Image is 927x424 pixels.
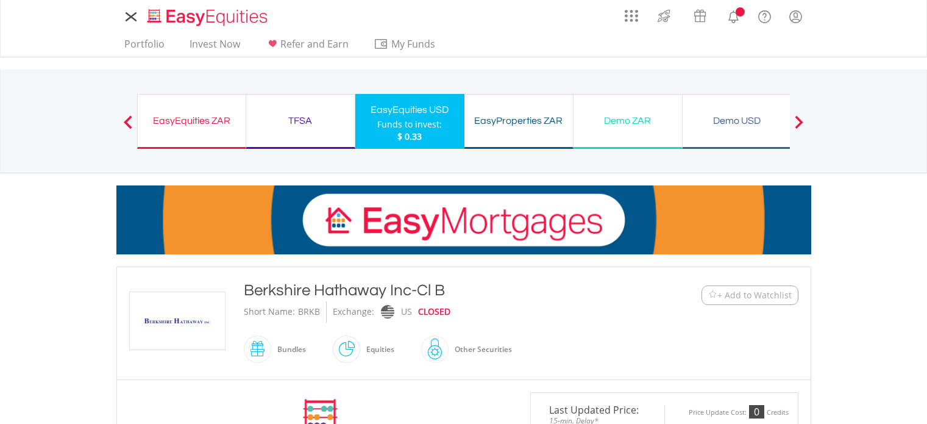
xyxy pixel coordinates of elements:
[280,37,349,51] span: Refer and Earn
[617,3,646,23] a: AppsGrid
[380,305,394,319] img: nasdaq.png
[690,6,710,26] img: vouchers-v2.svg
[749,3,780,27] a: FAQ's and Support
[260,38,353,57] a: Refer and Earn
[787,121,811,134] button: Next
[244,279,627,301] div: Berkshire Hathaway Inc-Cl B
[119,38,169,57] a: Portfolio
[298,301,320,323] div: BRKB
[244,301,295,323] div: Short Name:
[767,408,789,417] div: Credits
[271,335,306,364] div: Bundles
[654,6,674,26] img: thrive-v2.svg
[401,301,412,323] div: US
[116,185,811,254] img: EasyMortage Promotion Banner
[145,7,272,27] img: EasyEquities_Logo.png
[581,112,675,129] div: Demo ZAR
[254,112,347,129] div: TFSA
[625,9,638,23] img: grid-menu-icon.svg
[132,292,223,350] img: EQU.US.BRKB.png
[472,112,566,129] div: EasyProperties ZAR
[143,3,272,27] a: Home page
[682,3,718,26] a: Vouchers
[780,3,811,30] a: My Profile
[360,335,394,364] div: Equities
[397,131,422,142] span: $ 0.33
[690,112,784,129] div: Demo USD
[363,101,457,118] div: EasyEquities USD
[689,408,747,417] div: Price Update Cost:
[718,3,749,27] a: Notifications
[145,112,238,129] div: EasyEquities ZAR
[749,405,764,419] div: 0
[418,301,450,323] div: CLOSED
[701,286,798,305] button: Watchlist + Add to Watchlist
[185,38,245,57] a: Invest Now
[374,36,453,52] span: My Funds
[540,405,655,415] span: Last Updated Price:
[708,290,717,300] img: Watchlist
[333,301,374,323] div: Exchange:
[116,121,140,134] button: Previous
[449,335,512,364] div: Other Securities
[717,289,792,301] span: + Add to Watchlist
[377,118,442,131] div: Funds to invest:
